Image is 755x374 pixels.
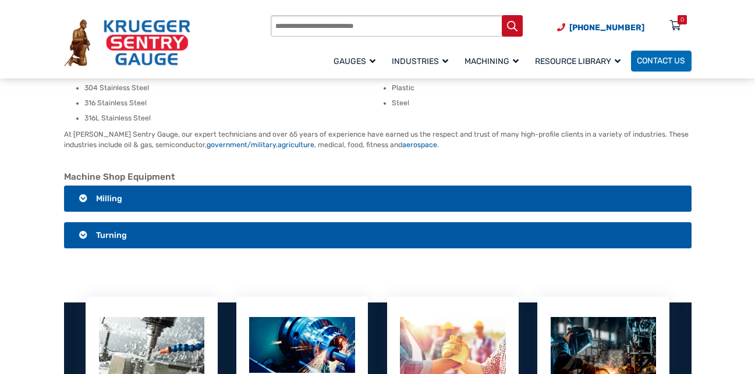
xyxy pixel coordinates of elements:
a: Resource Library [529,49,631,73]
span: Milling [96,194,122,204]
h2: Machine Shop Equipment [64,172,692,183]
span: Machining [465,56,519,66]
a: Contact Us [631,51,692,72]
li: Plastic [392,83,692,94]
span: Resource Library [535,56,621,66]
span: Turning [96,230,127,240]
img: Turning [249,317,356,373]
a: Machining [459,49,529,73]
a: Phone Number (920) 434-8860 [557,22,644,34]
li: Steel [392,98,692,109]
a: agriculture [278,141,314,149]
span: Gauges [334,56,375,66]
a: aerospace [402,141,437,149]
p: At [PERSON_NAME] Sentry Gauge, our expert technicians and over 65 years of experience have earned... [64,129,692,151]
li: 304 Stainless Steel [84,83,384,94]
a: government/military [207,141,276,149]
a: Gauges [328,49,386,73]
a: Industries [386,49,459,73]
li: 316L Stainless Steel [84,113,384,124]
span: Industries [392,56,448,66]
span: [PHONE_NUMBER] [569,23,644,33]
div: 0 [680,15,684,24]
img: Krueger Sentry Gauge [64,19,190,66]
li: 316 Stainless Steel [84,98,384,109]
span: Contact Us [637,56,685,66]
